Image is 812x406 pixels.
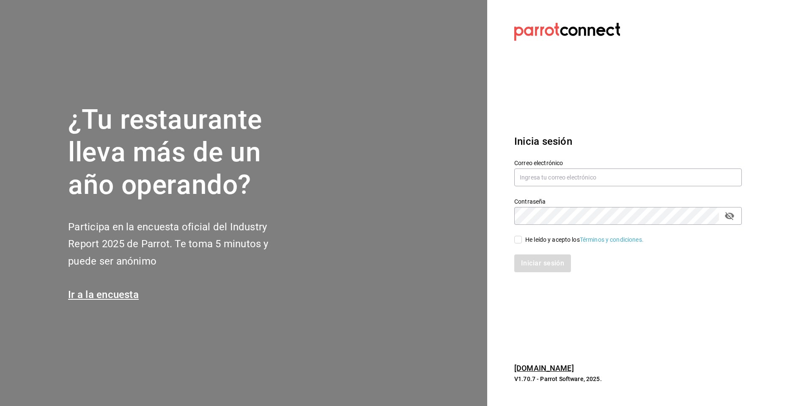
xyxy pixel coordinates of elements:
[514,160,742,166] label: Correo electrónico
[68,104,296,201] h1: ¿Tu restaurante lleva más de un año operando?
[514,364,574,373] a: [DOMAIN_NAME]
[525,235,644,244] div: He leído y acepto los
[722,209,737,223] button: passwordField
[514,168,742,186] input: Ingresa tu correo electrónico
[514,375,742,383] p: V1.70.7 - Parrot Software, 2025.
[514,134,742,149] h3: Inicia sesión
[68,218,296,270] h2: Participa en la encuesta oficial del Industry Report 2025 de Parrot. Te toma 5 minutos y puede se...
[68,289,139,301] a: Ir a la encuesta
[514,199,742,204] label: Contraseña
[580,236,644,243] a: Términos y condiciones.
